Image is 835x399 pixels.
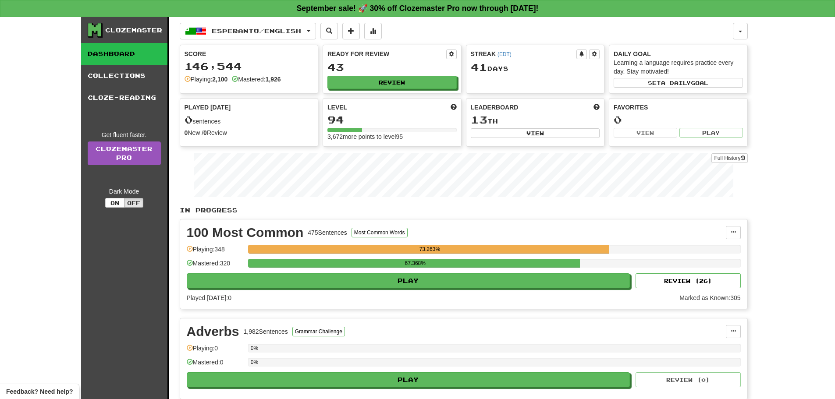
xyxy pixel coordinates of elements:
div: Ready for Review [327,49,446,58]
div: Clozemaster [105,26,162,35]
button: View [614,128,677,138]
span: Score more points to level up [451,103,457,112]
a: Cloze-Reading [81,87,167,109]
div: Adverbs [187,325,239,338]
button: Play [187,273,630,288]
div: 100 Most Common [187,226,304,239]
div: Marked as Known: 305 [679,293,740,302]
button: Most Common Words [352,228,408,237]
button: Search sentences [320,23,338,39]
div: 67.368% [251,259,580,268]
span: 0 [185,113,193,126]
span: a daily [661,80,691,86]
button: On [105,198,124,208]
button: Review (0) [636,372,741,387]
div: Mastered: 0 [187,358,244,372]
div: 0 [614,114,743,125]
div: 73.263% [251,245,609,254]
strong: 0 [185,129,188,136]
button: Off [124,198,143,208]
span: Esperanto / English [212,27,301,35]
strong: 1,926 [266,76,281,83]
div: Playing: [185,75,228,84]
div: 94 [327,114,457,125]
button: More stats [364,23,382,39]
p: In Progress [180,206,748,215]
div: 1,982 Sentences [244,327,288,336]
div: 475 Sentences [308,228,347,237]
button: Play [187,372,630,387]
div: Mastered: 320 [187,259,244,273]
button: Review (26) [636,273,741,288]
div: 43 [327,62,457,73]
a: (EDT) [497,51,512,57]
button: Grammar Challenge [292,327,345,336]
span: 41 [471,61,487,73]
div: Streak [471,49,577,58]
div: Daily Goal [614,49,743,58]
button: Play [679,128,743,138]
strong: September sale! 🚀 30% off Clozemaster Pro now through [DATE]! [297,4,539,13]
button: Esperanto/English [180,23,316,39]
div: 146,544 [185,61,314,72]
div: Playing: 0 [187,344,244,358]
div: th [471,114,600,126]
span: Played [DATE] [185,103,231,112]
strong: 0 [203,129,207,136]
a: Collections [81,65,167,87]
div: Mastered: [232,75,281,84]
button: Add sentence to collection [342,23,360,39]
a: ClozemasterPro [88,141,161,165]
button: View [471,128,600,138]
div: Learning a language requires practice every day. Stay motivated! [614,58,743,76]
strong: 2,100 [212,76,227,83]
span: Level [327,103,347,112]
span: Leaderboard [471,103,519,112]
button: Review [327,76,457,89]
a: Dashboard [81,43,167,65]
span: Open feedback widget [6,387,73,396]
div: sentences [185,114,314,126]
button: Seta dailygoal [614,78,743,88]
span: Played [DATE]: 0 [187,294,231,301]
span: 13 [471,113,487,126]
div: Favorites [614,103,743,112]
div: New / Review [185,128,314,137]
div: Get fluent faster. [88,131,161,139]
div: Day s [471,62,600,73]
div: Playing: 348 [187,245,244,259]
div: 3,672 more points to level 95 [327,132,457,141]
div: Dark Mode [88,187,161,196]
div: Score [185,49,314,58]
button: Full History [711,153,747,163]
span: This week in points, UTC [593,103,600,112]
